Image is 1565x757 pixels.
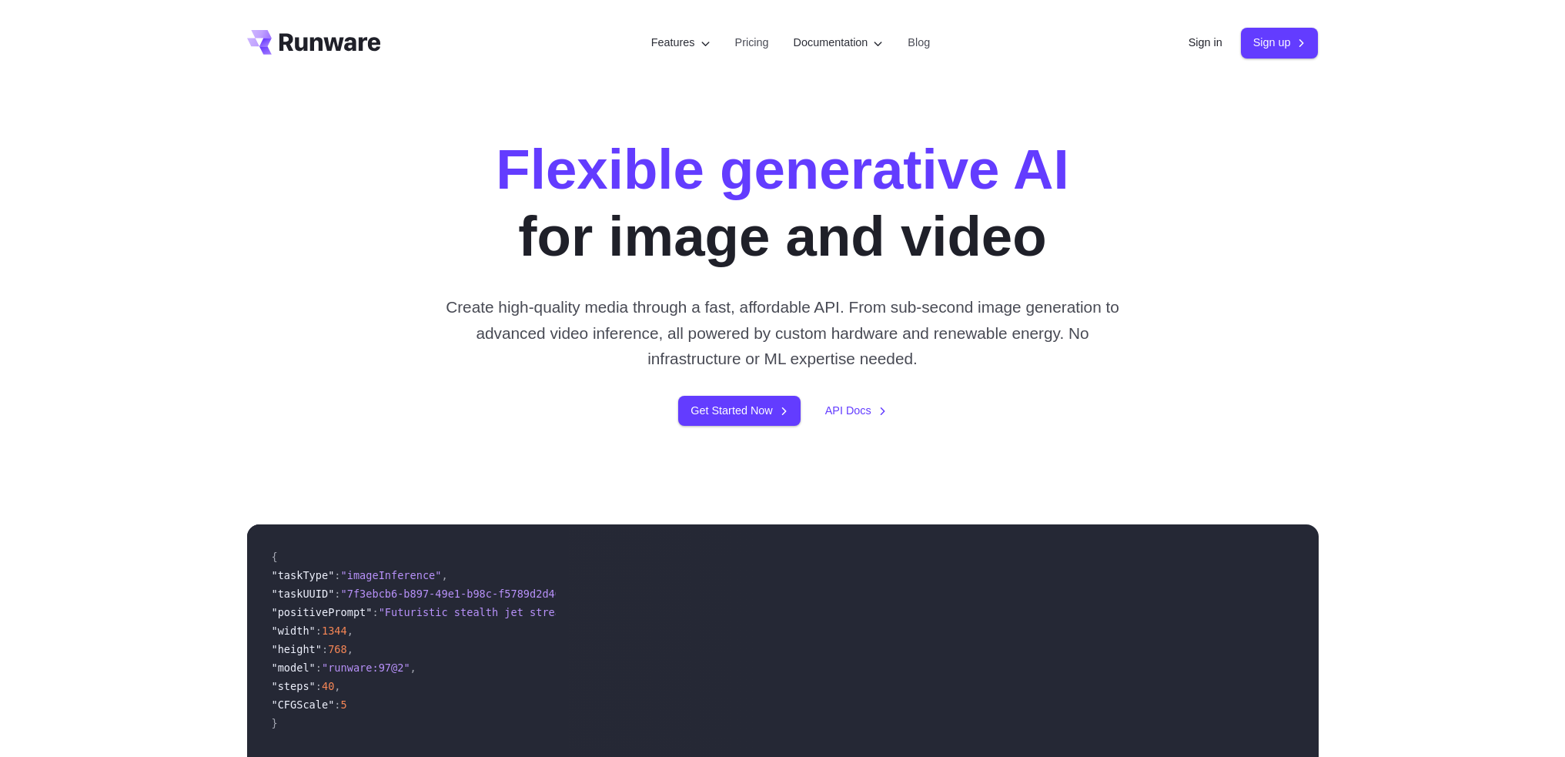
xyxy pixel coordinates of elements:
[247,30,381,55] a: Go to /
[316,662,322,674] span: :
[322,643,328,655] span: :
[322,662,410,674] span: "runware:97@2"
[322,680,334,692] span: 40
[272,606,373,618] span: "positivePrompt"
[272,643,322,655] span: "height"
[334,588,340,600] span: :
[735,34,769,52] a: Pricing
[272,698,335,711] span: "CFGScale"
[334,680,340,692] span: ,
[379,606,952,618] span: "Futuristic stealth jet streaking through a neon-lit cityscape with glowing purple exhaust"
[410,662,416,674] span: ,
[272,662,316,674] span: "model"
[496,138,1068,200] strong: Flexible generative AI
[322,625,347,637] span: 1344
[316,680,322,692] span: :
[334,569,340,581] span: :
[272,680,316,692] span: "steps"
[272,569,335,581] span: "taskType"
[341,588,580,600] span: "7f3ebcb6-b897-49e1-b98c-f5789d2d40d7"
[316,625,322,637] span: :
[825,402,887,420] a: API Docs
[347,643,353,655] span: ,
[272,717,278,729] span: }
[272,625,316,637] span: "width"
[908,34,930,52] a: Blog
[651,34,711,52] label: Features
[272,588,335,600] span: "taskUUID"
[341,569,442,581] span: "imageInference"
[1241,28,1319,58] a: Sign up
[347,625,353,637] span: ,
[372,606,378,618] span: :
[341,698,347,711] span: 5
[1189,34,1222,52] a: Sign in
[328,643,347,655] span: 768
[678,396,800,426] a: Get Started Now
[272,551,278,563] span: {
[441,569,447,581] span: ,
[440,294,1125,371] p: Create high-quality media through a fast, affordable API. From sub-second image generation to adv...
[794,34,884,52] label: Documentation
[334,698,340,711] span: :
[496,136,1068,270] h1: for image and video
